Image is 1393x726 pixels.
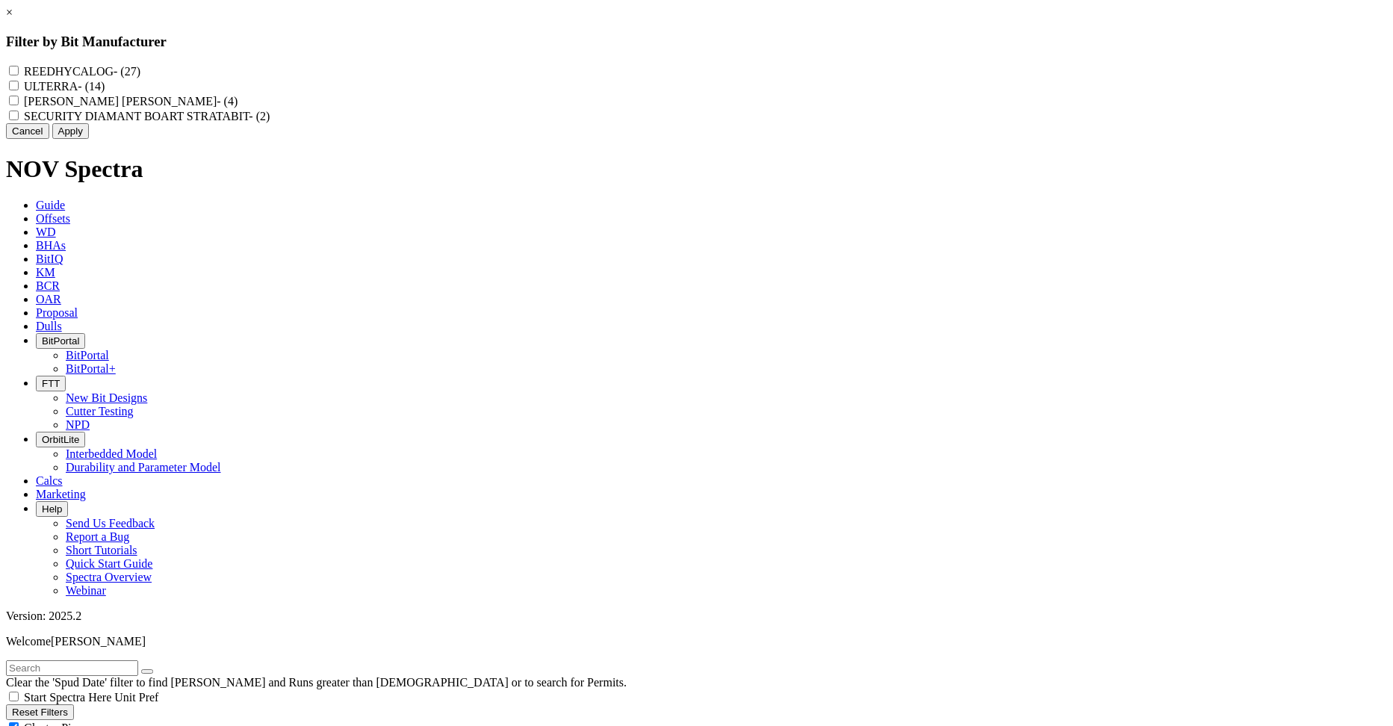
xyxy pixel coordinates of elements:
span: BitIQ [36,252,63,265]
a: NPD [66,418,90,431]
label: SECURITY DIAMANT BOART STRATABIT [24,110,270,122]
a: Report a Bug [66,530,129,543]
label: ULTERRA [24,80,105,93]
button: Apply [52,123,89,139]
span: Help [42,503,62,515]
input: Search [6,660,138,676]
span: Unit Pref [114,691,158,704]
p: Welcome [6,635,1387,648]
a: Short Tutorials [66,544,137,556]
a: BitPortal+ [66,362,116,375]
span: Marketing [36,488,86,500]
span: - (2) [249,110,270,122]
span: Guide [36,199,65,211]
span: Clear the 'Spud Date' filter to find [PERSON_NAME] and Runs greater than [DEMOGRAPHIC_DATA] or to... [6,676,627,689]
a: BitPortal [66,349,109,362]
h1: NOV Spectra [6,155,1387,183]
span: Dulls [36,320,62,332]
a: New Bit Designs [66,391,147,404]
span: WD [36,226,56,238]
a: × [6,6,13,19]
a: Durability and Parameter Model [66,461,221,474]
h3: Filter by Bit Manufacturer [6,34,1387,50]
a: Send Us Feedback [66,517,155,530]
span: BCR [36,279,60,292]
span: - (14) [78,80,105,93]
button: Cancel [6,123,49,139]
a: Webinar [66,584,106,597]
label: [PERSON_NAME] [PERSON_NAME] [24,95,238,108]
a: Interbedded Model [66,447,157,460]
span: KM [36,266,55,279]
span: Calcs [36,474,63,487]
span: Offsets [36,212,70,225]
a: Cutter Testing [66,405,134,418]
span: - (27) [114,65,140,78]
span: OrbitLite [42,434,79,445]
a: Quick Start Guide [66,557,152,570]
label: REEDHYCALOG [24,65,140,78]
span: FTT [42,378,60,389]
span: OAR [36,293,61,305]
span: Proposal [36,306,78,319]
span: BitPortal [42,335,79,347]
span: - (4) [217,95,238,108]
span: BHAs [36,239,66,252]
a: Spectra Overview [66,571,152,583]
button: Reset Filters [6,704,74,720]
span: Start Spectra Here [24,691,111,704]
span: [PERSON_NAME] [51,635,146,648]
div: Version: 2025.2 [6,609,1387,623]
